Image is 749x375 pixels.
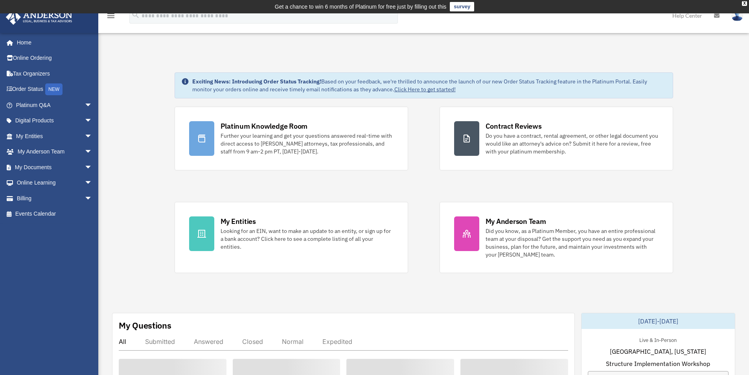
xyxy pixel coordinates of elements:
span: arrow_drop_down [85,144,100,160]
div: My Entities [221,216,256,226]
a: survey [450,2,474,11]
a: menu [106,14,116,20]
div: All [119,338,126,345]
div: Looking for an EIN, want to make an update to an entity, or sign up for a bank account? Click her... [221,227,394,251]
span: arrow_drop_down [85,113,100,129]
div: Platinum Knowledge Room [221,121,308,131]
div: Submitted [145,338,175,345]
img: Anderson Advisors Platinum Portal [4,9,75,25]
a: Platinum Knowledge Room Further your learning and get your questions answered real-time with dire... [175,107,408,170]
div: Based on your feedback, we're thrilled to announce the launch of our new Order Status Tracking fe... [192,78,666,93]
div: NEW [45,83,63,95]
div: Do you have a contract, rental agreement, or other legal document you would like an attorney's ad... [486,132,659,155]
a: Billingarrow_drop_down [6,190,104,206]
a: Tax Organizers [6,66,104,81]
a: My Entities Looking for an EIN, want to make an update to an entity, or sign up for a bank accoun... [175,202,408,273]
a: My Documentsarrow_drop_down [6,159,104,175]
span: arrow_drop_down [85,159,100,175]
a: Click Here to get started! [394,86,456,93]
span: [GEOGRAPHIC_DATA], [US_STATE] [610,347,706,356]
div: close [742,1,747,6]
a: My Entitiesarrow_drop_down [6,128,104,144]
div: Live & In-Person [633,335,683,344]
i: search [131,11,140,19]
div: Did you know, as a Platinum Member, you have an entire professional team at your disposal? Get th... [486,227,659,259]
span: arrow_drop_down [85,190,100,207]
span: Structure Implementation Workshop [606,359,710,368]
a: Platinum Q&Aarrow_drop_down [6,97,104,113]
div: My Questions [119,320,171,331]
strong: Exciting News: Introducing Order Status Tracking! [192,78,321,85]
a: Online Ordering [6,50,104,66]
a: Digital Productsarrow_drop_down [6,113,104,129]
div: Answered [194,338,223,345]
a: My Anderson Team Did you know, as a Platinum Member, you have an entire professional team at your... [440,202,673,273]
span: arrow_drop_down [85,175,100,191]
a: Events Calendar [6,206,104,222]
a: Contract Reviews Do you have a contract, rental agreement, or other legal document you would like... [440,107,673,170]
div: [DATE]-[DATE] [582,313,735,329]
div: Normal [282,338,304,345]
div: Closed [242,338,263,345]
span: arrow_drop_down [85,128,100,144]
div: Contract Reviews [486,121,542,131]
a: My Anderson Teamarrow_drop_down [6,144,104,160]
span: arrow_drop_down [85,97,100,113]
div: Expedited [322,338,352,345]
div: My Anderson Team [486,216,546,226]
i: menu [106,11,116,20]
div: Get a chance to win 6 months of Platinum for free just by filling out this [275,2,447,11]
a: Home [6,35,100,50]
img: User Pic [731,10,743,21]
a: Order StatusNEW [6,81,104,98]
a: Online Learningarrow_drop_down [6,175,104,191]
div: Further your learning and get your questions answered real-time with direct access to [PERSON_NAM... [221,132,394,155]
